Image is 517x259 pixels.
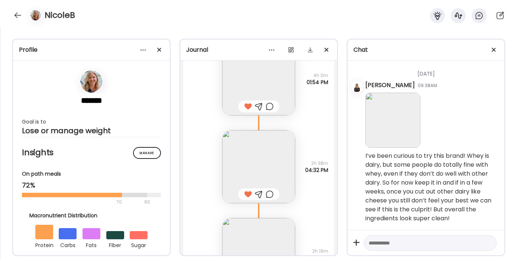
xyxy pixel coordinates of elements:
div: 09:38AM [418,82,437,89]
div: Chat [353,45,498,54]
div: fiber [106,239,124,250]
img: avatars%2FkkLrUY8seuY0oYXoW3rrIxSZDCE3 [80,70,103,93]
div: sugar [130,239,148,250]
div: fats [83,239,100,250]
img: images%2FkkLrUY8seuY0oYXoW3rrIxSZDCE3%2F2iCSwamtJAIn0QNsLk0e%2FsVO66UZm4qWHLWYsWTHA_240 [222,42,295,115]
div: Journal [186,45,331,54]
div: Lose or manage weight [22,126,161,135]
div: 72% [22,181,161,190]
img: images%2FkkLrUY8seuY0oYXoW3rrIxSZDCE3%2FGczO9jRiqGhHKWjEbkS4%2FU1JA7uyEskNfZ6USEZVd_240 [365,93,420,148]
img: avatars%2FkkLrUY8seuY0oYXoW3rrIxSZDCE3 [30,10,41,20]
span: 04:32 PM [305,167,328,173]
div: Goal is to [22,117,161,126]
div: Manage [133,147,161,159]
span: 01:54 PM [307,79,328,86]
div: carbs [59,239,77,250]
div: [DATE] [365,61,498,81]
h2: Insights [22,147,161,158]
h4: NicoleB [45,9,75,21]
div: protein [35,239,53,250]
span: 2h 19m [306,248,328,255]
img: images%2FkkLrUY8seuY0oYXoW3rrIxSZDCE3%2FGczO9jRiqGhHKWjEbkS4%2FU1JA7uyEskNfZ6USEZVd_240 [222,130,295,203]
div: [PERSON_NAME] [365,81,415,90]
span: 4h 0m [307,72,328,79]
div: 90 [143,198,151,207]
div: Profile [19,45,164,54]
span: 2h 38m [305,160,328,167]
img: avatars%2Fkjfl9jNWPhc7eEuw3FeZ2kxtUMH3 [352,81,362,92]
div: On path meals [22,170,161,178]
div: 70 [22,198,142,207]
div: Macronutrient Distribution [29,212,154,220]
div: I’ve been curious to try this brand! Whey is dairy, but some people do totally fine with whey, ev... [365,151,498,223]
